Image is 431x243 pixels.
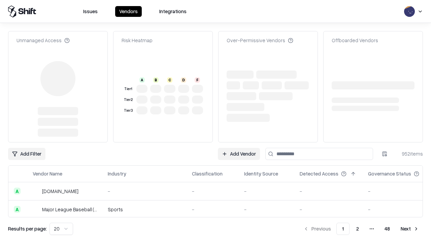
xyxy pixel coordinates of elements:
div: - [300,188,357,195]
div: - [108,188,181,195]
div: A [14,206,21,213]
img: Major League Baseball (MLB) [33,206,39,213]
div: [DOMAIN_NAME] [42,188,78,195]
button: 48 [379,223,395,235]
img: pathfactory.com [33,188,39,194]
div: - [368,188,430,195]
div: - [192,206,233,213]
div: F [195,77,200,83]
nav: pagination [299,223,423,235]
div: Tier 1 [123,86,134,92]
div: Vendor Name [33,170,62,177]
div: Industry [108,170,126,177]
button: Issues [79,6,102,17]
div: C [167,77,172,83]
div: - [368,206,430,213]
button: Next [397,223,423,235]
div: A [14,188,21,194]
div: Major League Baseball (MLB) [42,206,97,213]
div: Classification [192,170,223,177]
div: Over-Permissive Vendors [227,37,293,44]
p: Results per page: [8,225,47,232]
button: Add Filter [8,148,45,160]
div: Risk Heatmap [122,37,153,44]
div: D [181,77,186,83]
div: Tier 3 [123,108,134,113]
button: 2 [351,223,364,235]
div: Detected Access [300,170,338,177]
a: Add Vendor [218,148,260,160]
div: Offboarded Vendors [332,37,378,44]
div: Unmanaged Access [16,37,70,44]
div: Tier 2 [123,97,134,103]
div: - [192,188,233,195]
button: Vendors [115,6,142,17]
div: 952 items [396,150,423,157]
div: - [244,206,289,213]
div: Governance Status [368,170,411,177]
div: Sports [108,206,181,213]
div: Identity Source [244,170,278,177]
button: 1 [336,223,350,235]
div: B [153,77,159,83]
div: - [244,188,289,195]
div: - [300,206,357,213]
div: A [139,77,145,83]
button: Integrations [155,6,191,17]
